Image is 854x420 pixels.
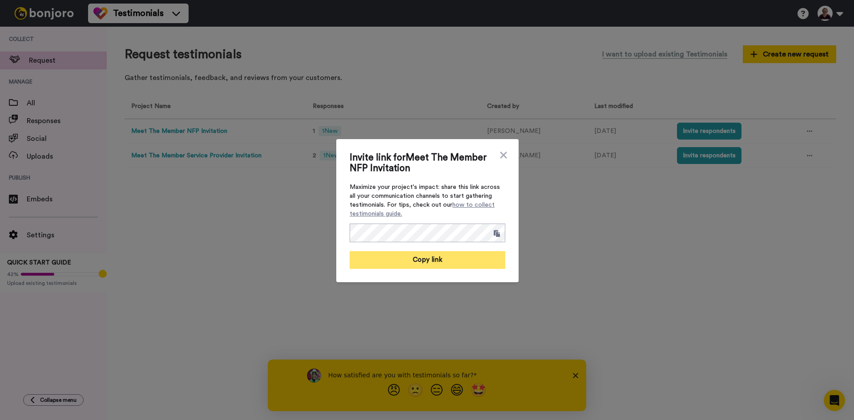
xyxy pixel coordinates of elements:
div: How satisfied are you with testimonials so far? [60,12,266,20]
button: Copy link [350,251,505,269]
a: how to collect testimonials guide. [350,202,495,217]
div: Close survey [305,13,310,19]
button: 3 [162,24,177,37]
img: Profile image for Grant [39,9,53,23]
button: 4 [182,24,198,37]
span: Maximize your project's impact: share this link across all your communication channels to start g... [350,183,505,218]
button: 2 [139,24,157,37]
button: 1 [119,24,135,37]
span: Invite link for Meet The Member NFP Invitation [350,152,496,174]
button: 5 [202,24,221,37]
